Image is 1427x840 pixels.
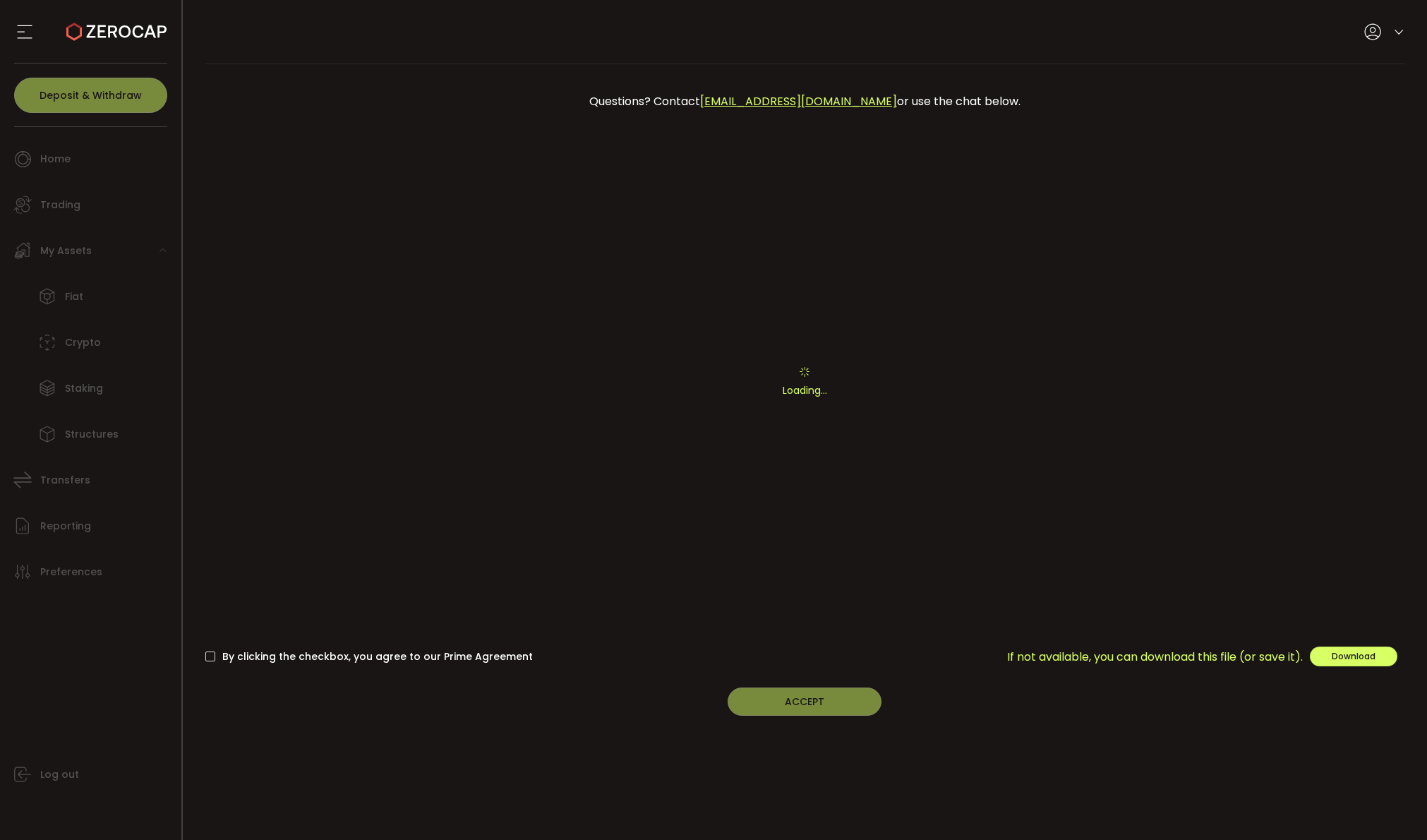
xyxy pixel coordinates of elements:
span: Crypto [65,332,101,353]
span: My Assets [40,241,92,261]
span: Structures [65,424,119,445]
span: Transfers [40,470,90,491]
span: Download [1332,650,1375,662]
button: Deposit & Withdraw [14,78,167,113]
span: Preferences [40,562,102,582]
p: Loading... [205,383,1405,398]
span: Deposit & Withdraw [40,90,142,100]
a: [EMAIL_ADDRESS][DOMAIN_NAME] [700,93,897,109]
span: Reporting [40,516,91,536]
span: Staking [65,378,103,399]
span: By clicking the checkbox, you agree to our Prime Agreement [215,650,533,664]
span: Trading [40,195,80,215]
div: Questions? Contact or use the chat below. [212,85,1398,117]
span: Log out [40,764,79,785]
span: If not available, you can download this file (or save it). [1007,648,1303,666]
button: ACCEPT [728,688,881,716]
button: Download [1310,647,1397,666]
span: ACCEPT [785,695,824,709]
span: Fiat [65,287,83,307]
span: Home [40,149,71,169]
